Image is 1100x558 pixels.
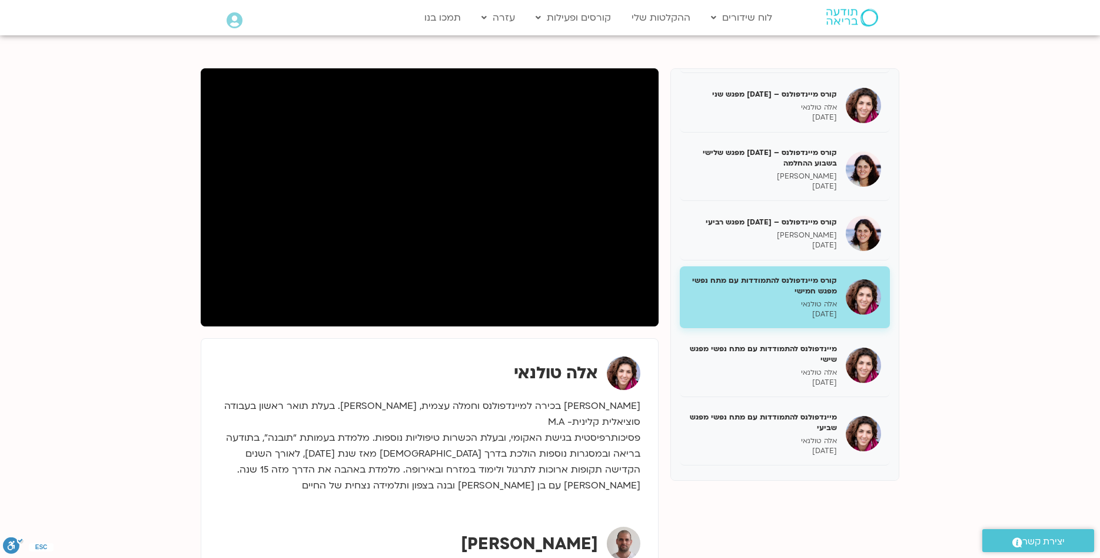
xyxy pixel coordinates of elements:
a: יצירת קשר [982,529,1094,552]
img: מיינדפולנס להתמודדות עם מתח נפשי מפגש שישי [846,348,881,383]
p: אלה טולנאי [689,368,837,378]
h5: קורס מיינדפולנס להתמודדות עם מתח נפשי מפגש חמישי [689,275,837,296]
strong: [PERSON_NAME] [461,533,598,555]
span: יצירת קשר [1022,534,1065,550]
a: ההקלטות שלי [626,6,696,29]
a: קורסים ופעילות [530,6,617,29]
p: [DATE] [689,240,837,250]
img: תודעה בריאה [826,9,878,27]
h5: קורס מיינדפולנס – [DATE] מפגש שני [689,89,837,100]
img: אלה טולנאי [607,356,640,390]
a: עזרה [476,6,521,29]
strong: אלה טולנאי [514,362,598,384]
p: [PERSON_NAME] [689,171,837,181]
p: [PERSON_NAME] בכירה למיינדפולנס וחמלה עצמית, [PERSON_NAME]. בעלת תואר ראשון בעבודה סוציאלית קליני... [219,398,640,494]
p: [DATE] [689,113,837,123]
p: [DATE] [689,181,837,191]
a: לוח שידורים [705,6,778,29]
a: תמכו בנו [418,6,467,29]
h5: מיינדפולנס להתמודדות עם מתח נפשי מפגש שביעי [689,412,837,433]
img: קורס מיינדפולנס להתמודדות עם מתח נפשי מפגש חמישי [846,279,881,315]
p: [DATE] [689,446,837,456]
h5: קורס מיינדפולנס – [DATE] מפגש רביעי [689,217,837,227]
p: [DATE] [689,309,837,319]
p: [PERSON_NAME] [689,230,837,240]
img: קורס מיינדפולנס – יוני 25 מפגש שלישי בשבוע ההחלמה [846,151,881,187]
img: מיינדפולנס להתמודדות עם מתח נפשי מפגש שביעי [846,416,881,451]
p: [DATE] [689,378,837,388]
img: קורס מיינדפולנס – יוני 25 מפגש שני [846,88,881,123]
h5: מיינדפולנס להתמודדות עם מתח נפשי מפגש שישי [689,344,837,365]
h5: קורס מיינדפולנס – [DATE] מפגש שלישי בשבוע ההחלמה [689,147,837,169]
p: אלה טולנאי [689,299,837,309]
p: אלה טולנאי [689,436,837,446]
img: קורס מיינדפולנס – יוני 25 מפגש רביעי [846,216,881,251]
p: אלה טולנאי [689,103,837,113]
